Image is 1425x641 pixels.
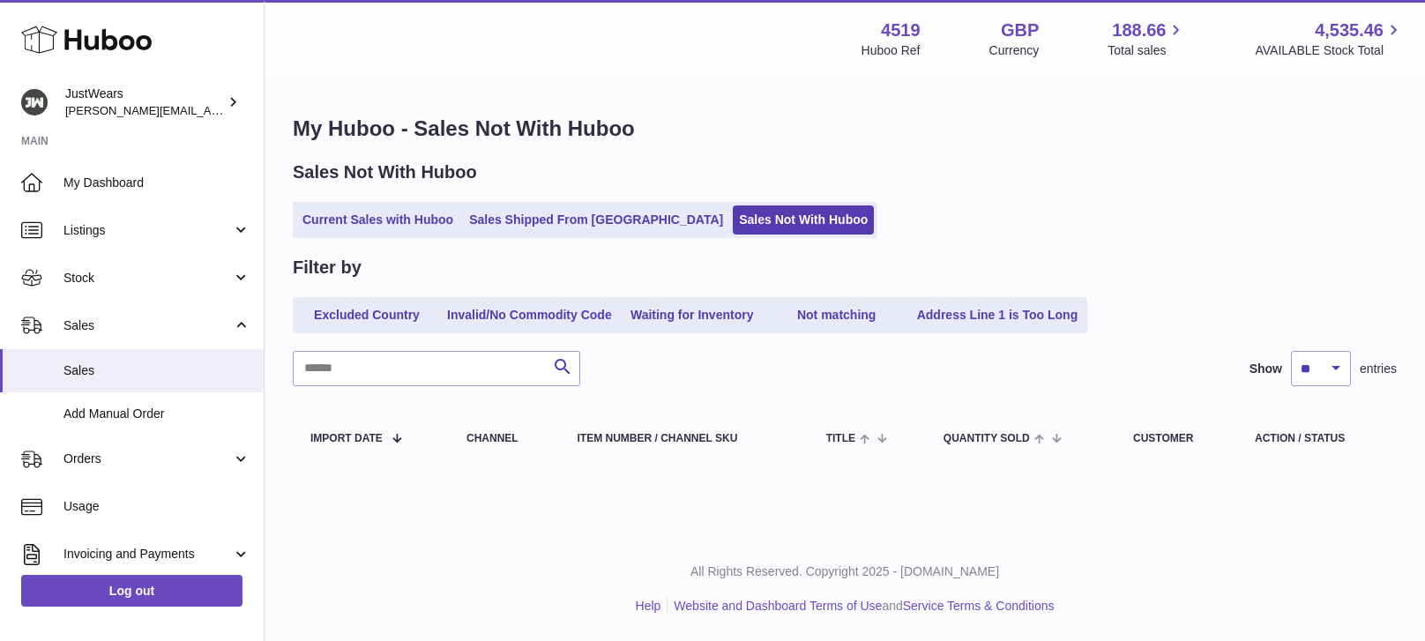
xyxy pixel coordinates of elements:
[862,42,921,59] div: Huboo Ref
[21,575,242,607] a: Log out
[1112,19,1166,42] span: 188.66
[279,563,1411,580] p: All Rights Reserved. Copyright 2025 - [DOMAIN_NAME]
[65,86,224,119] div: JustWears
[1108,42,1186,59] span: Total sales
[296,205,459,235] a: Current Sales with Huboo
[463,205,729,235] a: Sales Shipped From [GEOGRAPHIC_DATA]
[293,160,477,184] h2: Sales Not With Huboo
[63,175,250,191] span: My Dashboard
[881,19,921,42] strong: 4519
[622,301,763,330] a: Waiting for Inventory
[293,115,1397,143] h1: My Huboo - Sales Not With Huboo
[1255,42,1404,59] span: AVAILABLE Stock Total
[1133,433,1220,444] div: Customer
[668,598,1054,615] li: and
[63,222,232,239] span: Listings
[674,599,882,613] a: Website and Dashboard Terms of Use
[63,406,250,422] span: Add Manual Order
[310,433,383,444] span: Import date
[63,451,232,467] span: Orders
[1108,19,1186,59] a: 188.66 Total sales
[296,301,437,330] a: Excluded Country
[911,301,1085,330] a: Address Line 1 is Too Long
[944,433,1030,444] span: Quantity Sold
[826,433,855,444] span: Title
[466,433,542,444] div: Channel
[1255,433,1379,444] div: Action / Status
[989,42,1040,59] div: Currency
[1255,19,1404,59] a: 4,535.46 AVAILABLE Stock Total
[63,498,250,515] span: Usage
[65,103,354,117] span: [PERSON_NAME][EMAIL_ADDRESS][DOMAIN_NAME]
[63,270,232,287] span: Stock
[293,256,362,280] h2: Filter by
[578,433,791,444] div: Item Number / Channel SKU
[903,599,1055,613] a: Service Terms & Conditions
[63,546,232,563] span: Invoicing and Payments
[733,205,874,235] a: Sales Not With Huboo
[766,301,907,330] a: Not matching
[636,599,661,613] a: Help
[21,89,48,116] img: josh@just-wears.com
[1315,19,1384,42] span: 4,535.46
[1250,361,1282,377] label: Show
[63,317,232,334] span: Sales
[1001,19,1039,42] strong: GBP
[441,301,618,330] a: Invalid/No Commodity Code
[1360,361,1397,377] span: entries
[63,362,250,379] span: Sales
